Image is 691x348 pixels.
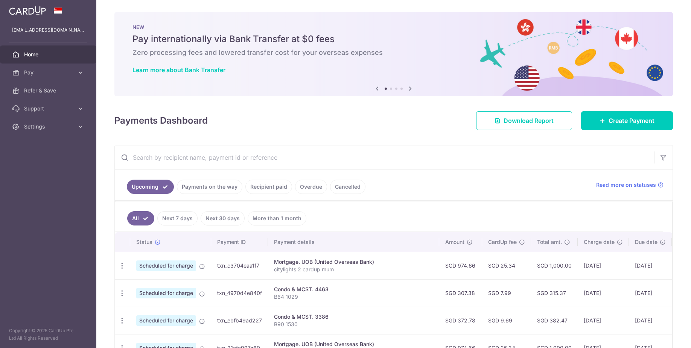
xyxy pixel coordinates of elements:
th: Payment details [268,232,439,252]
span: Scheduled for charge [136,288,196,298]
span: Create Payment [609,116,654,125]
a: Next 30 days [201,211,245,225]
span: Scheduled for charge [136,315,196,326]
span: Total amt. [537,238,562,246]
img: CardUp [9,6,46,15]
span: Amount [445,238,464,246]
a: Cancelled [330,180,365,194]
a: More than 1 month [248,211,306,225]
span: Support [24,105,74,112]
h5: Pay internationally via Bank Transfer at $0 fees [132,33,655,45]
td: txn_4970d4e840f [211,279,268,307]
span: Due date [635,238,658,246]
td: [DATE] [578,279,629,307]
h6: Zero processing fees and lowered transfer cost for your overseas expenses [132,48,655,57]
p: citylights 2 cardup mum [274,266,433,273]
span: Pay [24,69,74,76]
span: Scheduled for charge [136,260,196,271]
td: [DATE] [578,307,629,334]
img: Bank transfer banner [114,12,673,96]
span: Refer & Save [24,87,74,94]
td: SGD 1,000.00 [531,252,578,279]
div: Condo & MCST. 3386 [274,313,433,321]
a: Overdue [295,180,327,194]
td: SGD 382.47 [531,307,578,334]
p: NEW [132,24,655,30]
div: Mortgage. UOB (United Overseas Bank) [274,258,433,266]
a: Learn more about Bank Transfer [132,66,225,74]
td: txn_ebfb49ad227 [211,307,268,334]
a: Upcoming [127,180,174,194]
span: Home [24,51,74,58]
p: B64 1029 [274,293,433,301]
span: CardUp fee [488,238,517,246]
a: Next 7 days [157,211,198,225]
td: [DATE] [629,279,672,307]
p: B90 1530 [274,321,433,328]
p: [EMAIL_ADDRESS][DOMAIN_NAME] [12,26,84,34]
td: SGD 315.37 [531,279,578,307]
td: SGD 307.38 [439,279,482,307]
div: Mortgage. UOB (United Overseas Bank) [274,340,433,348]
td: txn_c3704eaa1f7 [211,252,268,279]
span: Status [136,238,152,246]
a: Read more on statuses [596,181,664,189]
div: Condo & MCST. 4463 [274,286,433,293]
a: Payments on the way [177,180,242,194]
a: Download Report [476,111,572,130]
span: Download Report [504,116,554,125]
td: SGD 25.34 [482,252,531,279]
span: Settings [24,123,74,130]
a: Recipient paid [245,180,292,194]
td: SGD 372.78 [439,307,482,334]
th: Payment ID [211,232,268,252]
td: SGD 9.69 [482,307,531,334]
a: All [127,211,154,225]
span: Read more on statuses [596,181,656,189]
td: [DATE] [629,307,672,334]
td: [DATE] [629,252,672,279]
h4: Payments Dashboard [114,114,208,127]
td: SGD 7.99 [482,279,531,307]
input: Search by recipient name, payment id or reference [115,145,654,169]
td: SGD 974.66 [439,252,482,279]
span: Charge date [584,238,615,246]
td: [DATE] [578,252,629,279]
a: Create Payment [581,111,673,130]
